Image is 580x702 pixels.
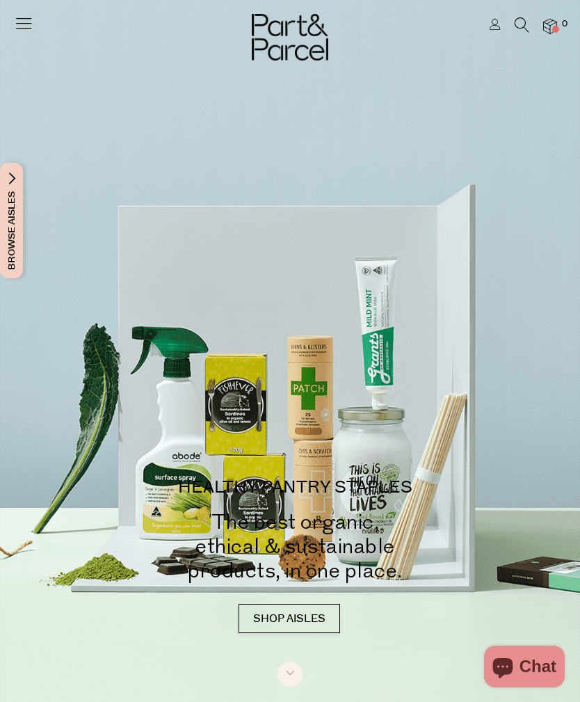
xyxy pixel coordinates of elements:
a: 0 [543,19,557,33]
inbox-online-store-chat: Shopify online store chat [480,646,569,691]
img: Part&Parcel [252,14,328,61]
h2: The best organic, ethical & sustainable products, in one place. [42,510,549,583]
span: Browse Aisles [4,163,19,278]
a: SHOP AISLES [239,604,340,633]
p: HEALTHY PANTRY STAPLES [42,479,549,496]
span: 0 [558,18,571,31]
